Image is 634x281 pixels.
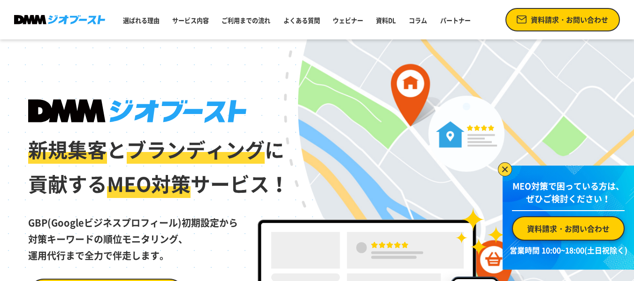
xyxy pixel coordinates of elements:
span: MEO対策 [107,169,191,198]
p: 営業時間 10:00~18:00(土日祝除く) [508,244,628,256]
span: 資料請求・お問い合わせ [531,15,608,25]
span: ブランディング [127,135,265,164]
a: 資料請求・お問い合わせ [512,216,625,241]
a: ウェビナー [329,12,367,29]
span: 新規集客 [28,135,107,164]
a: コラム [405,12,431,29]
a: 資料DL [372,12,400,29]
a: パートナー [436,12,474,29]
a: サービス内容 [168,12,213,29]
a: よくある質問 [280,12,324,29]
a: 選ばれる理由 [119,12,163,29]
h1: と に 貢献する サービス！ [28,99,290,201]
a: 資料請求・お問い合わせ [505,8,620,32]
span: 資料請求・お問い合わせ [527,223,610,234]
p: GBP(Googleビジネスプロフィール)初期設定から 対策キーワードの順位モニタリング、 運用代行まで全力で伴走します。 [28,201,290,264]
img: DMMジオブースト [14,15,105,25]
img: バナーを閉じる [498,162,512,176]
img: DMMジオブースト [28,99,246,123]
p: MEO対策で困っている方は、 ぜひご検討ください！ [512,180,625,211]
a: ご利用までの流れ [218,12,274,29]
